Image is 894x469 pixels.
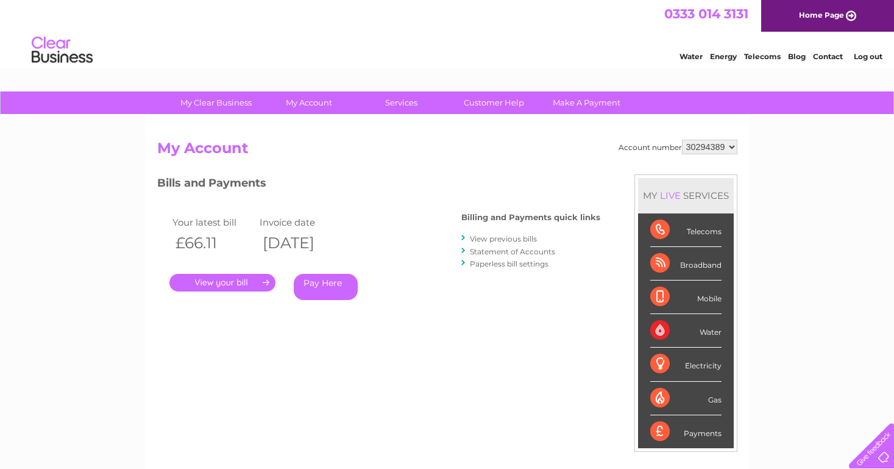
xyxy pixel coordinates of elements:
[470,247,555,256] a: Statement of Accounts
[257,214,344,231] td: Invoice date
[444,91,544,114] a: Customer Help
[461,213,600,222] h4: Billing and Payments quick links
[169,274,275,292] a: .
[166,91,266,114] a: My Clear Business
[744,52,781,61] a: Telecoms
[157,140,737,163] h2: My Account
[470,259,548,268] a: Paperless bill settings
[536,91,637,114] a: Make A Payment
[470,234,537,243] a: View previous bills
[679,52,703,61] a: Water
[294,274,358,300] a: Pay Here
[258,91,359,114] a: My Account
[650,415,722,448] div: Payments
[650,213,722,247] div: Telecoms
[157,174,600,196] h3: Bills and Payments
[169,214,257,231] td: Your latest bill
[160,7,736,59] div: Clear Business is a trading name of Verastar Limited (registered in [GEOGRAPHIC_DATA] No. 3667643...
[650,382,722,415] div: Gas
[710,52,737,61] a: Energy
[169,231,257,256] th: £66.11
[638,178,734,213] div: MY SERVICES
[658,190,683,201] div: LIVE
[650,348,722,381] div: Electricity
[650,247,722,281] div: Broadband
[351,91,452,114] a: Services
[854,52,882,61] a: Log out
[788,52,806,61] a: Blog
[31,32,93,69] img: logo.png
[257,231,344,256] th: [DATE]
[619,140,737,154] div: Account number
[664,6,748,21] a: 0333 014 3131
[650,281,722,314] div: Mobile
[650,314,722,348] div: Water
[813,52,843,61] a: Contact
